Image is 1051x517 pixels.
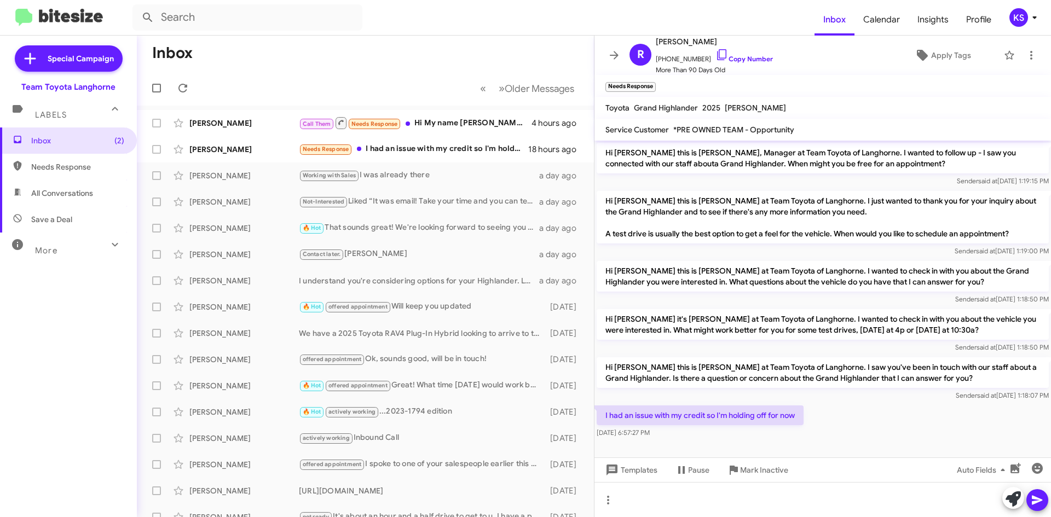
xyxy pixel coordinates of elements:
[299,328,545,339] div: We have a 2025 Toyota RAV4 Plug-In Hybrid looking to arrive to the dealership very soon. Is there...
[597,309,1049,340] p: Hi [PERSON_NAME] it's [PERSON_NAME] at Team Toyota of Langhorne. I wanted to check in with you ab...
[528,144,585,155] div: 18 hours ago
[31,214,72,225] span: Save a Deal
[545,354,585,365] div: [DATE]
[656,35,773,48] span: [PERSON_NAME]
[299,222,539,234] div: That sounds great! We're looking forward to seeing you at 5:30 [DATE].
[48,53,114,64] span: Special Campaign
[299,169,539,182] div: I was already there
[605,82,656,92] small: Needs Response
[303,461,362,468] span: offered appointment
[545,301,585,312] div: [DATE]
[545,406,585,417] div: [DATE]
[303,408,321,415] span: 🔥 Hot
[492,77,581,100] button: Next
[597,143,1049,173] p: Hi [PERSON_NAME] this is [PERSON_NAME], Manager at Team Toyota of Langhorne. I wanted to follow u...
[303,146,349,153] span: Needs Response
[545,459,585,470] div: [DATE]
[114,135,124,146] span: (2)
[545,433,585,444] div: [DATE]
[189,380,299,391] div: [PERSON_NAME]
[545,328,585,339] div: [DATE]
[328,382,388,389] span: offered appointment
[303,382,321,389] span: 🔥 Hot
[152,44,193,62] h1: Inbox
[31,135,124,146] span: Inbox
[977,391,996,399] span: said at
[299,379,545,392] div: Great! What time [DATE] would work best for you to visit our dealership?
[976,247,995,255] span: said at
[597,261,1049,292] p: Hi [PERSON_NAME] this is [PERSON_NAME] at Team Toyota of Langhorne. I wanted to check in with you...
[539,249,585,260] div: a day ago
[545,380,585,391] div: [DATE]
[666,460,718,480] button: Pause
[473,77,493,100] button: Previous
[132,4,362,31] input: Search
[299,485,545,496] div: [URL][DOMAIN_NAME]
[957,460,1009,480] span: Auto Fields
[539,275,585,286] div: a day ago
[189,118,299,129] div: [PERSON_NAME]
[303,224,321,231] span: 🔥 Hot
[957,4,1000,36] a: Profile
[35,246,57,255] span: More
[597,405,804,425] p: I had an issue with my credit so I'm holding off for now
[189,144,299,155] div: [PERSON_NAME]
[303,251,341,258] span: Contact later.
[299,432,545,444] div: Inbound Call
[299,116,532,130] div: Hi My name [PERSON_NAME] i See you have a new senna LE in stock 131358 i am interested to buy goo...
[189,406,299,417] div: [PERSON_NAME]
[189,249,299,260] div: [PERSON_NAME]
[299,353,545,365] div: Ok, sounds good, will be in touch!
[978,177,997,185] span: said at
[21,82,116,92] div: Team Toyota Langhorne
[474,77,581,100] nav: Page navigation example
[299,300,545,313] div: Will keep you updated
[299,248,539,260] div: [PERSON_NAME]
[956,391,1049,399] span: Sender [DATE] 1:18:07 PM
[948,460,1018,480] button: Auto Fields
[539,170,585,181] div: a day ago
[15,45,123,72] a: Special Campaign
[594,460,666,480] button: Templates
[189,485,299,496] div: [PERSON_NAME]
[931,45,971,65] span: Apply Tags
[605,125,669,135] span: Service Customer
[955,247,1049,255] span: Sender [DATE] 1:19:00 PM
[603,460,657,480] span: Templates
[505,83,574,95] span: Older Messages
[328,303,388,310] span: offered appointment
[303,120,331,127] span: Call Them
[909,4,957,36] a: Insights
[957,177,1049,185] span: Sender [DATE] 1:19:15 PM
[815,4,854,36] a: Inbox
[955,295,1049,303] span: Sender [DATE] 1:18:50 PM
[532,118,585,129] div: 4 hours ago
[328,408,376,415] span: actively working
[740,460,788,480] span: Mark Inactive
[303,434,350,442] span: actively working
[189,459,299,470] div: [PERSON_NAME]
[656,65,773,75] span: More Than 90 Days Old
[886,45,998,65] button: Apply Tags
[189,354,299,365] div: [PERSON_NAME]
[189,223,299,234] div: [PERSON_NAME]
[189,170,299,181] div: [PERSON_NAME]
[545,485,585,496] div: [DATE]
[299,458,545,470] div: I spoke to one of your salespeople earlier this week I believe; his name is [PERSON_NAME]. If you...
[299,195,539,208] div: Liked “It was email! Take your time and you can text me here at anytime with questions.”
[299,405,545,418] div: ...2023-1794 edition
[31,161,124,172] span: Needs Response
[480,82,486,95] span: «
[31,188,93,199] span: All Conversations
[1009,8,1028,27] div: KS
[715,55,773,63] a: Copy Number
[854,4,909,36] a: Calendar
[303,172,356,179] span: Working with Sales
[189,275,299,286] div: [PERSON_NAME]
[35,110,67,120] span: Labels
[539,223,585,234] div: a day ago
[637,46,644,63] span: R
[499,82,505,95] span: »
